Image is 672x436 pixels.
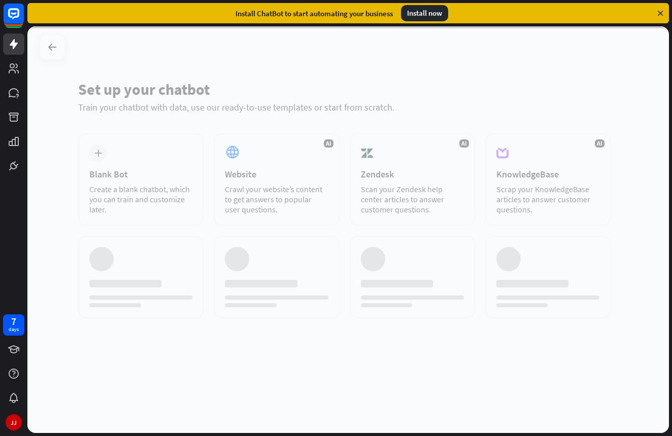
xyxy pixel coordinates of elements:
[11,317,16,326] div: 7
[6,414,22,430] div: JJ
[3,314,24,336] a: 7 days
[401,5,448,21] div: Install now
[236,9,393,18] div: Install ChatBot to start automating your business
[9,326,19,333] div: days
